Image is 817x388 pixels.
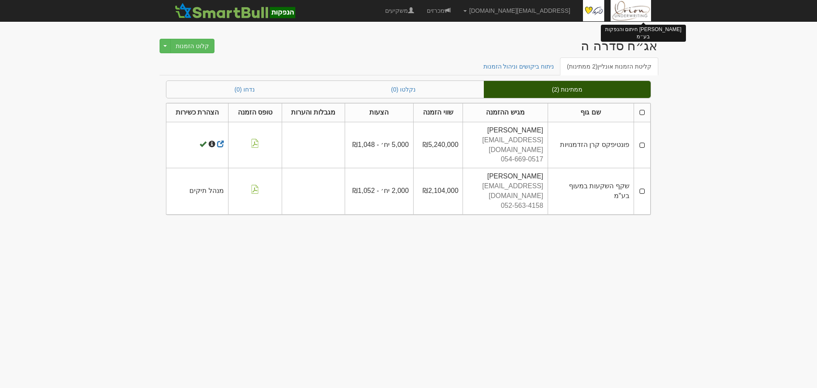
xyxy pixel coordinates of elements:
[228,103,282,122] th: טופס הזמנה
[166,81,323,98] a: נדחו (0)
[601,25,686,42] div: [PERSON_NAME] חיתום והנפקות בע״מ
[548,122,634,168] td: פונטיפקס קרן הזדמנויות
[477,57,561,75] a: ניתוח ביקושים וניהול הזמנות
[467,126,543,135] div: [PERSON_NAME]
[560,57,658,75] a: קליטת הזמנות אונליין(2 ממתינות)
[413,122,463,168] td: ₪5,240,000
[172,2,297,19] img: SmartBull Logo
[467,135,543,155] div: [EMAIL_ADDRESS][DOMAIN_NAME]
[170,39,214,53] button: קלוט הזמנות
[484,81,651,98] a: ממתינות (2)
[413,103,463,122] th: שווי הזמנה
[323,81,484,98] a: נקלטו (0)
[467,172,543,181] div: [PERSON_NAME]
[548,103,634,122] th: שם גוף
[548,168,634,214] td: שקף השקעות במעוף בע"מ
[166,103,229,122] th: הצהרת כשירות
[567,63,597,70] span: (2 ממתינות)
[352,141,409,148] span: 5,000 יח׳ - ₪1,048
[467,155,543,164] div: 054-669-0517
[282,103,345,122] th: מגבלות והערות
[463,103,548,122] th: מגיש ההזמנה
[189,187,224,194] span: מנהל תיקים
[251,185,259,194] img: pdf-file-icon.png
[581,39,657,53] div: פתאל החזקות (1998) בע"מ - אג״ח (סדרה ה) - הנפקה לציבור
[345,103,413,122] th: הצעות
[352,187,409,194] span: 2,000 יח׳ - ₪1,052
[467,201,543,211] div: 052-563-4158
[251,139,259,148] img: pdf-file-icon.png
[413,168,463,214] td: ₪2,104,000
[467,181,543,201] div: [EMAIL_ADDRESS][DOMAIN_NAME]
